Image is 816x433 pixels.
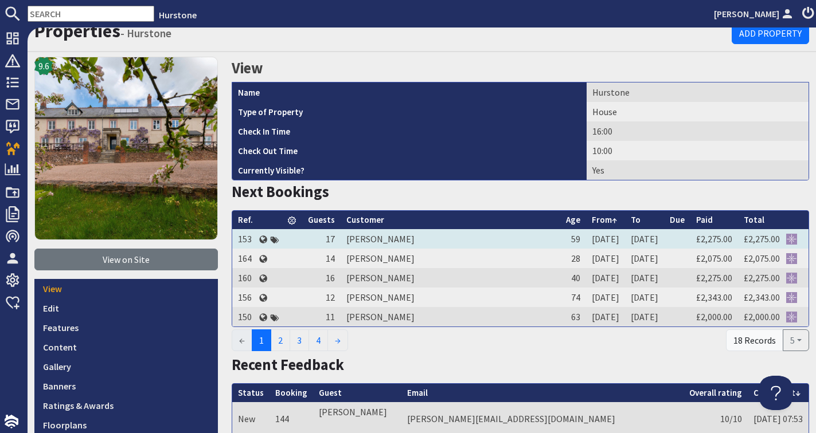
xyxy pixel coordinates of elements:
[587,102,809,121] td: House
[587,160,809,180] td: Yes
[625,288,664,307] td: [DATE]
[232,268,259,288] td: 160
[232,288,259,307] td: 156
[232,57,809,80] h2: View
[625,307,664,326] td: [DATE]
[232,182,329,201] a: Next Bookings
[28,6,154,22] input: SEARCH
[319,387,342,398] a: Guest
[290,329,309,351] a: 3
[625,268,664,288] td: [DATE]
[341,288,560,307] td: [PERSON_NAME]
[586,268,625,288] td: [DATE]
[587,141,809,160] td: 10:00
[120,26,171,40] small: - Hurstone
[625,229,664,249] td: [DATE]
[696,253,732,264] a: £2,075.00
[664,211,690,230] th: Due
[271,329,290,351] a: 2
[560,249,586,268] td: 28
[346,214,384,225] a: Customer
[275,413,289,424] a: 144
[341,268,560,288] td: [PERSON_NAME]
[34,376,218,396] a: Banners
[560,288,586,307] td: 74
[327,329,348,351] a: →
[566,214,580,225] a: Age
[326,292,335,303] span: 12
[159,9,197,21] a: Hurstone
[34,19,120,42] a: Properties
[252,329,271,351] span: 1
[34,298,218,318] a: Edit
[34,396,218,415] a: Ratings & Awards
[783,329,809,351] button: 5
[34,279,218,298] a: View
[696,311,732,322] a: £2,000.00
[232,121,587,141] th: Check In Time
[587,121,809,141] td: 16:00
[744,233,780,245] a: £2,275.00
[34,57,218,240] img: Hurstone's icon
[38,59,49,73] span: 9.6
[726,329,783,351] div: 18 Records
[308,214,335,225] a: Guests
[586,307,625,326] td: [DATE]
[232,355,344,374] a: Recent Feedback
[786,292,797,303] img: Referer: Hurstone
[275,387,307,398] a: Booking
[587,82,809,102] td: Hurstone
[326,272,335,284] span: 16
[5,415,18,428] img: staytech_i_w-64f4e8e9ee0a9c174fd5317b4b171b261742d2d393467e5bdba4413f4f884c10.svg
[341,307,560,326] td: [PERSON_NAME]
[631,214,641,225] a: To
[232,82,587,102] th: Name
[232,160,587,180] th: Currently Visible?
[326,233,335,245] span: 17
[560,268,586,288] td: 40
[34,318,218,337] a: Features
[744,253,780,264] a: £2,075.00
[326,311,335,322] span: 11
[744,272,780,284] a: £2,275.00
[586,229,625,249] td: [DATE]
[341,229,560,249] td: [PERSON_NAME]
[714,7,795,21] a: [PERSON_NAME]
[753,387,801,398] a: Created at
[744,214,764,225] a: Total
[592,214,617,225] a: From
[341,249,560,268] td: [PERSON_NAME]
[34,249,218,270] a: View on Site
[34,57,218,249] a: 9.6
[232,102,587,121] th: Type of Property
[560,307,586,326] td: 63
[759,376,793,410] iframe: Toggle Customer Support
[786,234,797,245] img: Referer: Hurstone
[232,229,259,249] td: 153
[326,253,335,264] span: 14
[744,311,780,322] a: £2,000.00
[238,387,264,398] a: Status
[232,307,259,326] td: 150
[732,22,809,44] a: Add Property
[586,288,625,307] td: [DATE]
[744,292,780,303] a: £2,343.00
[560,229,586,249] td: 59
[309,329,328,351] a: 4
[689,387,742,398] a: Overall rating
[786,253,797,264] img: Referer: Hurstone
[238,214,253,225] a: Ref.
[696,214,713,225] a: Paid
[786,312,797,322] img: Referer: Hurstone
[696,272,732,284] a: £2,275.00
[696,233,732,245] a: £2,275.00
[407,387,428,398] a: Email
[696,292,732,303] a: £2,343.00
[232,249,259,268] td: 164
[34,357,218,376] a: Gallery
[34,337,218,357] a: Content
[232,141,587,160] th: Check Out Time
[625,249,664,268] td: [DATE]
[586,249,625,268] td: [DATE]
[786,273,797,284] img: Referer: Hurstone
